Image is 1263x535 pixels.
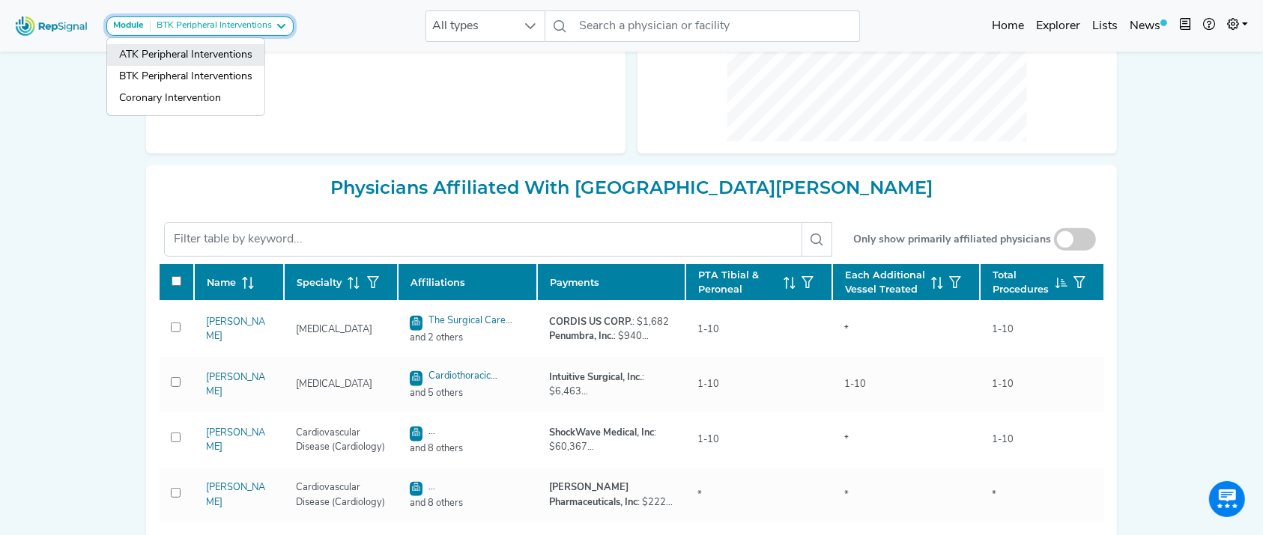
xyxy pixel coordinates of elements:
[401,331,534,345] span: and 2 others
[845,268,925,296] span: Each Additional Vessel Treated
[688,377,728,391] div: 1-10
[549,317,632,327] strong: CORDIS US CORP.
[549,370,673,399] div: : $6,463
[549,426,673,454] div: : $60,367
[107,66,264,88] a: BTK Peripheral Interventions
[835,377,875,391] div: 1-10
[207,275,236,290] span: Name
[206,373,265,397] a: [PERSON_NAME]
[287,480,395,509] div: Cardiovascular Disease (Cardiology)
[688,322,728,337] div: 1-10
[164,222,802,257] input: Filter table by keyword...
[1124,11,1173,41] a: News
[206,428,265,452] a: [PERSON_NAME]
[688,432,728,447] div: 1-10
[1086,11,1124,41] a: Lists
[106,16,294,36] button: ModuleBTK Peripheral Interventions
[107,88,264,109] a: Coronary Intervention
[983,377,1023,391] div: 1-10
[410,316,512,343] a: The Surgical Care Group
[1030,11,1086,41] a: Explorer
[983,432,1023,447] div: 1-10
[297,275,342,290] span: Specialty
[986,11,1030,41] a: Home
[158,177,1105,199] h2: Physicians Affiliated With [GEOGRAPHIC_DATA][PERSON_NAME]
[287,426,395,454] div: Cardiovascular Disease (Cardiology)
[549,315,673,329] div: : $1,682
[410,371,497,398] a: Cardiothoracic Surgical Associates
[549,329,673,343] div: : $940
[426,11,516,41] span: All types
[983,322,1023,337] div: 1-10
[853,232,1051,248] small: Only show primarily affiliated physicians
[1173,11,1197,41] button: Intel Book
[549,483,637,507] strong: [PERSON_NAME] Pharmaceuticals, Inc
[206,483,265,507] a: [PERSON_NAME]
[287,322,381,337] div: [MEDICAL_DATA]
[411,275,465,290] span: Affiliations
[698,268,778,296] span: PTA Tibial & Peroneal
[107,44,264,66] a: ATK Peripheral Interventions
[549,480,673,509] div: : $222
[549,373,642,382] strong: Intuitive Surgical, Inc.
[401,441,534,456] span: and 8 others
[574,10,860,42] input: Search a physician or facility
[113,21,144,30] strong: Module
[206,317,265,341] a: [PERSON_NAME]
[549,331,614,341] strong: Penumbra, Inc.
[993,268,1050,296] span: Total Procedures
[549,428,654,438] strong: ShockWave Medical, Inc
[151,20,272,32] div: BTK Peripheral Interventions
[550,275,599,290] span: Payments
[401,386,534,400] span: and 5 others
[401,496,534,510] span: and 8 others
[287,377,381,391] div: [MEDICAL_DATA]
